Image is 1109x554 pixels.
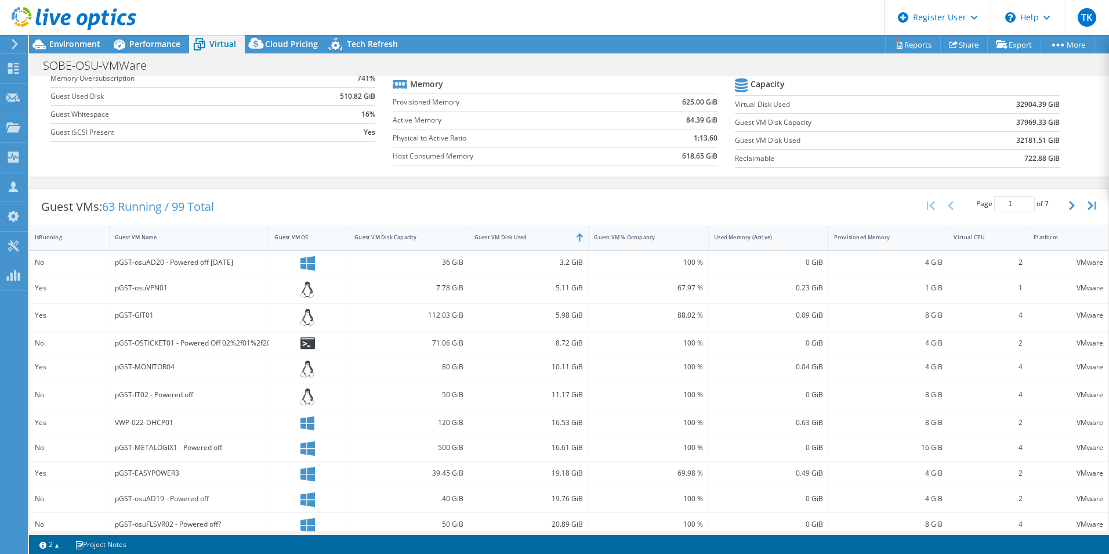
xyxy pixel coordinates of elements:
[67,537,135,552] a: Project Notes
[686,114,717,126] b: 84.39 GiB
[354,416,463,429] div: 120 GiB
[834,256,943,269] div: 4 GiB
[50,73,298,84] label: Memory Oversubscription
[1034,256,1103,269] div: VMware
[594,309,703,322] div: 88.02 %
[1034,282,1103,294] div: VMware
[393,132,623,144] label: Physical to Active Ratio
[714,518,823,531] div: 0 GiB
[474,518,584,531] div: 20.89 GiB
[594,441,703,454] div: 100 %
[354,518,463,531] div: 50 GiB
[474,256,584,269] div: 3.2 GiB
[1034,233,1089,241] div: Platform
[954,467,1023,480] div: 2
[834,309,943,322] div: 8 GiB
[115,388,264,401] div: pGST-IT02 - Powered off
[49,38,100,49] span: Environment
[1041,35,1094,53] a: More
[30,189,226,225] div: Guest VMs:
[50,127,298,138] label: Guest iSCSI Present
[954,256,1023,269] div: 2
[714,361,823,373] div: 0.04 GiB
[1016,99,1060,110] b: 32904.39 GiB
[115,467,264,480] div: pGST-EASYPOWER3
[115,233,250,241] div: Guest VM Name
[354,467,463,480] div: 39.45 GiB
[35,416,104,429] div: Yes
[364,127,375,138] b: Yes
[714,416,823,429] div: 0.63 GiB
[35,492,104,505] div: No
[714,233,809,241] div: Used Memory (Active)
[834,467,943,480] div: 4 GiB
[594,416,703,429] div: 100 %
[834,416,943,429] div: 8 GiB
[474,361,584,373] div: 10.11 GiB
[347,38,398,49] span: Tech Refresh
[474,388,584,401] div: 11.17 GiB
[354,388,463,401] div: 50 GiB
[115,416,264,429] div: VWP-022-DHCP01
[714,492,823,505] div: 0 GiB
[474,467,584,480] div: 19.18 GiB
[751,78,785,90] b: Capacity
[987,35,1041,53] a: Export
[474,309,584,322] div: 5.98 GiB
[594,282,703,294] div: 67.97 %
[35,309,104,322] div: Yes
[1034,416,1103,429] div: VMware
[340,91,375,102] b: 510.82 GiB
[994,196,1035,211] input: jump to page
[594,388,703,401] div: 100 %
[954,492,1023,505] div: 2
[834,441,943,454] div: 16 GiB
[594,256,703,269] div: 100 %
[115,518,264,531] div: pGST-osuFLSVR02 - Powered off?
[954,282,1023,294] div: 1
[102,199,214,214] span: 63 Running / 99 Total
[1016,135,1060,146] b: 32181.51 GiB
[115,282,264,294] div: pGST-osuVPN01
[357,73,375,84] b: 741%
[594,492,703,505] div: 100 %
[115,441,264,454] div: pGST-METALOGIX1 - Powered off
[714,256,823,269] div: 0 GiB
[714,441,823,454] div: 0 GiB
[594,518,703,531] div: 100 %
[354,361,463,373] div: 80 GiB
[954,337,1023,350] div: 2
[694,132,717,144] b: 1:13.60
[35,518,104,531] div: No
[474,233,570,241] div: Guest VM Disk Used
[354,492,463,505] div: 40 GiB
[954,361,1023,373] div: 4
[209,38,236,49] span: Virtual
[714,309,823,322] div: 0.09 GiB
[954,309,1023,322] div: 4
[682,150,717,162] b: 618.65 GiB
[115,492,264,505] div: pGST-osuAD19 - Powered off
[594,337,703,350] div: 100 %
[35,361,104,373] div: Yes
[274,233,329,241] div: Guest VM OS
[354,282,463,294] div: 7.78 GiB
[50,109,298,120] label: Guest Whitespace
[35,233,90,241] div: IsRunning
[38,59,165,72] h1: SOBE-OSU-VMWare
[594,361,703,373] div: 100 %
[35,256,104,269] div: No
[115,337,264,350] div: pGST-OSTICKET01 - Powered Off 02%2f01%2f2022
[31,537,67,552] a: 2
[1078,8,1096,27] span: TK
[1034,388,1103,401] div: VMware
[129,38,180,49] span: Performance
[1034,441,1103,454] div: VMware
[474,282,584,294] div: 5.11 GiB
[735,135,947,146] label: Guest VM Disk Used
[354,337,463,350] div: 71.06 GiB
[954,233,1009,241] div: Virtual CPU
[1034,337,1103,350] div: VMware
[474,492,584,505] div: 19.76 GiB
[954,416,1023,429] div: 2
